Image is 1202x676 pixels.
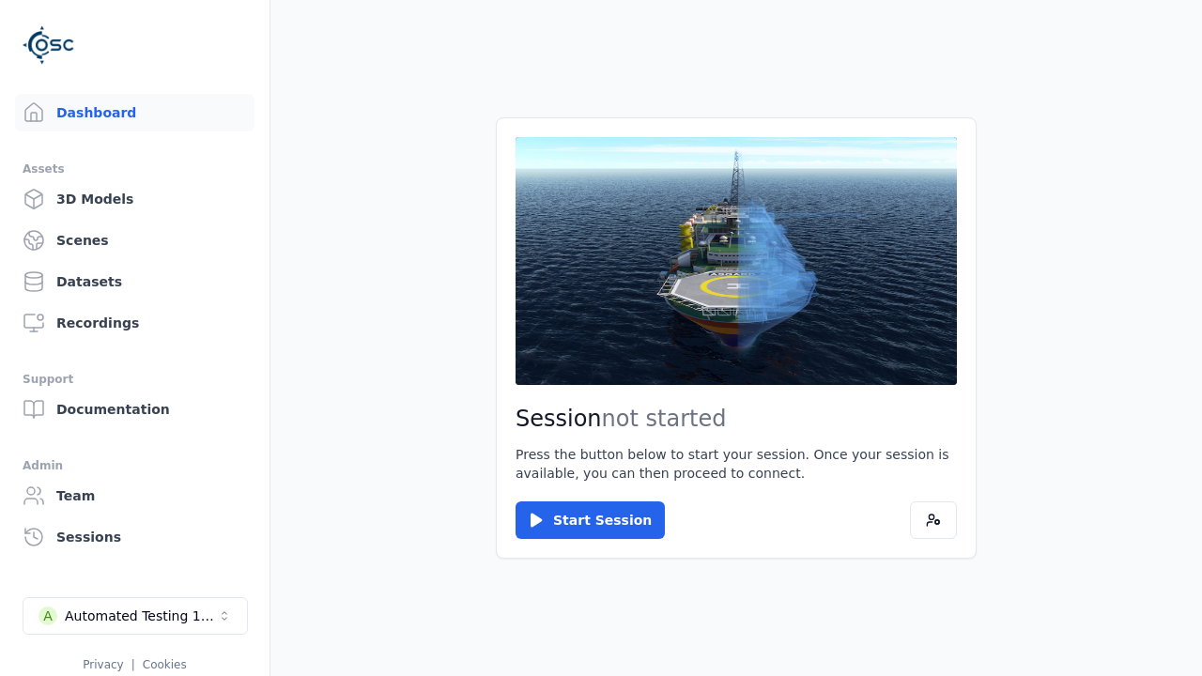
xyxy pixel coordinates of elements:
div: Automated Testing 1 - Playwright [65,607,217,625]
a: Team [15,477,254,515]
a: Recordings [15,304,254,342]
a: Privacy [83,658,123,671]
a: Datasets [15,263,254,300]
p: Press the button below to start your session. Once your session is available, you can then procee... [516,445,957,483]
button: Start Session [516,501,665,539]
a: Dashboard [15,94,254,131]
div: Support [23,368,247,391]
a: 3D Models [15,180,254,218]
div: Admin [23,454,247,477]
div: A [39,607,57,625]
a: Documentation [15,391,254,428]
span: not started [602,406,727,432]
a: Scenes [15,222,254,259]
a: Cookies [143,658,187,671]
div: Assets [23,158,247,180]
img: Logo [23,19,75,71]
h2: Session [516,404,957,434]
a: Sessions [15,518,254,556]
span: | [131,658,135,671]
button: Select a workspace [23,597,248,635]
